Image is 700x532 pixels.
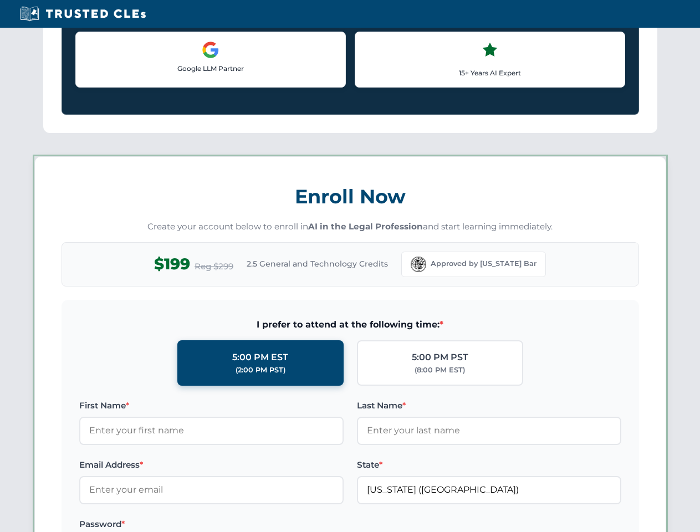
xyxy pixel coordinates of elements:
span: 2.5 General and Technology Credits [247,258,388,270]
div: 5:00 PM EST [232,350,288,365]
div: (8:00 PM EST) [415,365,465,376]
label: State [357,458,621,472]
input: Enter your last name [357,417,621,444]
p: Google LLM Partner [85,63,336,74]
label: First Name [79,399,344,412]
h3: Enroll Now [62,179,639,214]
p: Create your account below to enroll in and start learning immediately. [62,221,639,233]
div: (2:00 PM PST) [236,365,285,376]
span: I prefer to attend at the following time: [79,318,621,332]
span: Reg $299 [195,260,233,273]
strong: AI in the Legal Profession [308,221,423,232]
label: Password [79,518,344,531]
img: Trusted CLEs [17,6,149,22]
input: Enter your first name [79,417,344,444]
label: Email Address [79,458,344,472]
label: Last Name [357,399,621,412]
input: Enter your email [79,476,344,504]
img: Florida Bar [411,257,426,272]
span: Approved by [US_STATE] Bar [431,258,537,269]
img: Google [202,41,219,59]
input: Florida (FL) [357,476,621,504]
div: 5:00 PM PST [412,350,468,365]
span: $199 [154,252,190,277]
p: 15+ Years AI Expert [364,68,616,78]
